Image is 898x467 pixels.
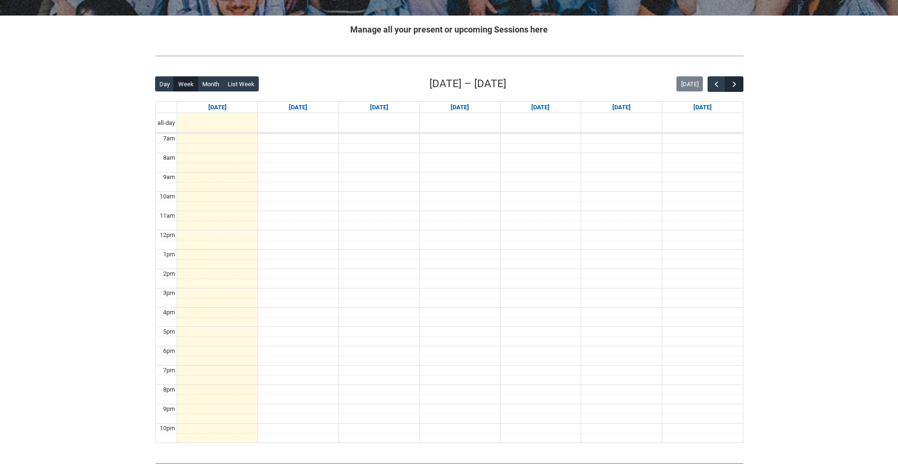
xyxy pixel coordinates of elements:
[158,230,177,240] div: 12pm
[173,76,198,91] button: Week
[529,102,552,113] a: Go to September 11, 2025
[429,76,506,92] h2: [DATE] – [DATE]
[161,250,177,259] div: 1pm
[368,102,390,113] a: Go to September 9, 2025
[161,404,177,414] div: 9pm
[206,102,229,113] a: Go to September 7, 2025
[161,308,177,317] div: 4pm
[449,102,471,113] a: Go to September 10, 2025
[156,118,177,128] span: all-day
[161,288,177,298] div: 3pm
[158,424,177,433] div: 10pm
[610,102,633,113] a: Go to September 12, 2025
[155,23,743,36] h2: Manage all your present or upcoming Sessions here
[287,102,309,113] a: Go to September 8, 2025
[223,76,259,91] button: List Week
[161,153,177,163] div: 8am
[198,76,223,91] button: Month
[161,172,177,182] div: 9am
[161,327,177,336] div: 5pm
[161,269,177,279] div: 2pm
[158,211,177,221] div: 11am
[155,51,743,61] img: REDU_GREY_LINE
[676,76,703,91] button: [DATE]
[161,346,177,356] div: 6pm
[158,192,177,201] div: 10am
[161,134,177,143] div: 7am
[161,385,177,394] div: 8pm
[725,76,743,92] button: Next Week
[161,366,177,375] div: 7pm
[692,102,714,113] a: Go to September 13, 2025
[155,76,174,91] button: Day
[708,76,725,92] button: Previous Week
